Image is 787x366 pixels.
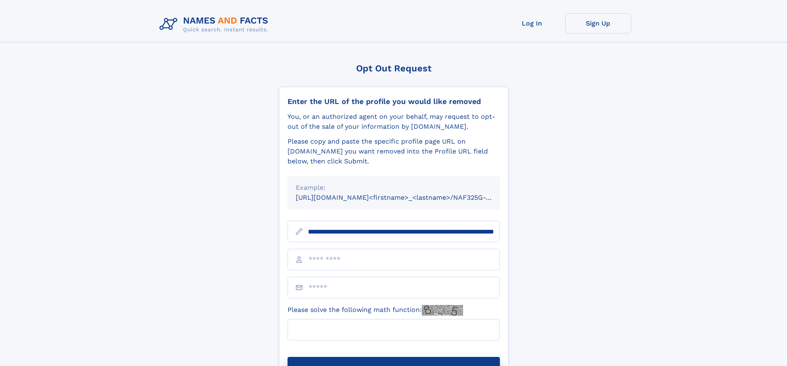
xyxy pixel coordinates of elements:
[565,13,631,33] a: Sign Up
[288,112,500,132] div: You, or an authorized agent on your behalf, may request to opt-out of the sale of your informatio...
[288,137,500,166] div: Please copy and paste the specific profile page URL on [DOMAIN_NAME] you want removed into the Pr...
[279,63,509,73] div: Opt Out Request
[288,305,463,316] label: Please solve the following math function:
[499,13,565,33] a: Log In
[156,13,275,35] img: Logo Names and Facts
[296,183,492,193] div: Example:
[296,194,516,201] small: [URL][DOMAIN_NAME]<firstname>_<lastname>/NAF325G-xxxxxxxx
[288,97,500,106] div: Enter the URL of the profile you would like removed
